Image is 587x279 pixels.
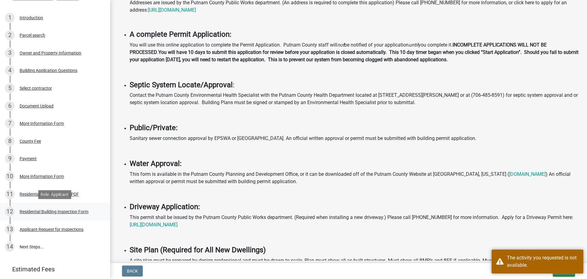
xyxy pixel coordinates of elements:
[509,171,546,177] a: [DOMAIN_NAME]
[127,269,138,273] span: Back
[20,104,54,108] div: Document Upload
[337,42,344,48] i: not
[20,16,43,20] div: Introduction
[5,154,15,164] div: 9
[130,41,580,63] p: You will use this online application to complete the Permit Application. Putnam County staff will...
[5,83,15,93] div: 5
[20,174,64,179] div: More Information Form
[20,121,64,126] div: More Information Form
[130,214,580,228] p: This permit shall be issued by the Putnam County Public Works department. (Required when installi...
[5,136,15,146] div: 8
[130,257,580,264] p: A site plan must be prepared by design professional and must be drawn to scale. Plan must show al...
[20,86,52,90] div: Select contractor
[130,123,178,132] strong: Public/Private:
[130,171,580,185] p: This form is available in the Putnam County Planning and Development Office, or it can be downloa...
[5,119,15,128] div: 7
[130,202,200,211] strong: Driveway Application:
[130,159,182,168] strong: Water Approval:
[5,172,15,181] div: 10
[130,222,178,228] a: [URL][DOMAIN_NAME]
[20,33,45,37] div: Parcel search
[20,51,81,55] div: Owner and Property Information
[5,66,15,75] div: 4
[507,254,579,269] div: The activity you requested is not available.
[130,81,580,89] h4: :
[20,68,77,73] div: Building Application Questions
[5,48,15,58] div: 3
[20,192,79,196] div: Residential Building Permit PDF
[130,135,580,142] p: Sanitary sewer connection approval by EPSWA or [GEOGRAPHIC_DATA]. An official written approval or...
[20,209,88,214] div: Residential Building Inspection Form
[5,30,15,40] div: 2
[38,190,71,199] div: Role: Applicant
[5,207,15,217] div: 12
[130,81,233,89] strong: Septic System Locate/Approval
[409,42,418,48] i: until
[5,13,15,23] div: 1
[5,189,15,199] div: 11
[148,7,196,13] a: [URL][DOMAIN_NAME]
[20,139,41,143] div: County Fee
[130,246,266,254] strong: Site Plan (Required for All New Dwellings)
[130,49,578,62] strong: You will have 10 days to submit this application for review before your application is closed aut...
[122,266,143,277] button: Back
[20,227,83,232] div: Applicant Request for Inspections
[130,92,580,106] p: Contact the Putnam County Environmental Health Specialist with the Putnam County Health Departmen...
[5,242,15,252] div: 14
[130,42,547,55] strong: INCOMPLETE APPLICATIONS WILL NOT BE PROCESSED
[20,156,37,161] div: Payment
[5,224,15,234] div: 13
[5,101,15,111] div: 6
[130,30,231,39] strong: A complete Permit Application:
[5,263,100,275] a: Estimated Fees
